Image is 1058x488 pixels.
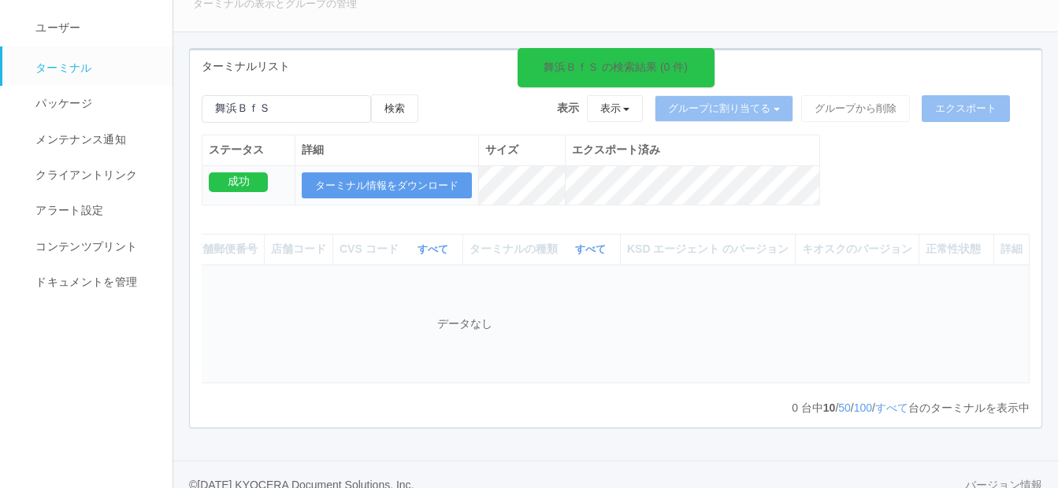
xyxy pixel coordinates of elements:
a: クライアントリンク [2,157,187,193]
div: ステータス [209,142,288,158]
div: ターミナルリスト [190,50,1041,83]
a: 100 [854,401,872,414]
a: メンテナンス通知 [2,122,187,157]
div: 詳細 [302,142,472,158]
a: ユーザー [2,10,187,46]
button: 表示 [587,95,644,122]
button: エクスポート [922,95,1010,122]
div: 舞浜ＢｆＳ の検索結果 (0 件) [544,59,688,76]
span: ドキュメントを管理 [32,275,137,288]
a: すべて [418,243,452,255]
div: エクスポート済み [572,142,813,158]
button: グループから削除 [801,95,910,122]
span: 表示 [557,100,579,116]
span: 店舗郵便番号 [191,242,258,255]
button: すべて [414,242,456,257]
span: メンテナンス通知 [32,133,126,146]
span: 正常性状態 [926,242,981,255]
span: ターミナルの種類 [470,241,562,257]
a: すべて [575,243,610,255]
span: ターミナル [32,61,92,74]
span: 10 [823,401,836,414]
span: パッケージ [32,97,92,109]
span: クライアントリンク [32,168,137,181]
span: CVS コード [340,241,403,257]
button: すべて [571,242,614,257]
a: アラート設定 [2,193,187,228]
a: ターミナル [2,46,187,86]
a: パッケージ [2,86,187,121]
button: ターミナル情報をダウンロード [302,172,472,199]
a: すべて [875,401,908,414]
a: 50 [838,401,851,414]
div: サイズ [485,142,559,158]
span: キオスクのバージョン [802,242,912,255]
button: 検索 [371,94,418,123]
span: 店舗コード [271,242,326,255]
a: コンテンツプリント [2,229,187,264]
div: 成功 [209,172,268,192]
span: KSD エージェント のバージョン [627,242,789,255]
span: ユーザー [32,21,80,34]
span: 0 [792,401,801,414]
div: 詳細 [1000,241,1023,257]
p: 台中 / / / 台のターミナルを表示中 [792,400,1030,416]
a: ドキュメントを管理 [2,264,187,300]
button: グループに割り当てる [655,95,793,122]
span: アラート設定 [32,204,103,216]
span: コンテンツプリント [32,240,137,253]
